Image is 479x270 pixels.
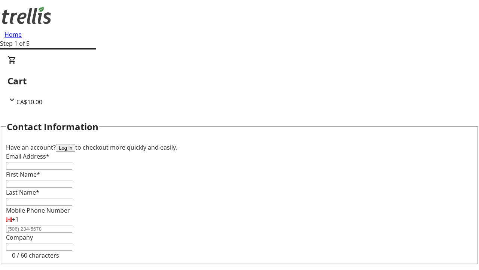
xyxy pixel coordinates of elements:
h2: Cart [7,74,472,88]
label: Last Name* [6,188,39,196]
label: Company [6,233,33,241]
button: Log in [56,144,75,152]
div: Have an account? to checkout more quickly and easily. [6,143,473,152]
label: First Name* [6,170,40,178]
label: Email Address* [6,152,49,160]
h2: Contact Information [7,120,98,133]
tr-character-limit: 0 / 60 characters [12,251,59,259]
span: CA$10.00 [16,98,42,106]
input: (506) 234-5678 [6,225,72,233]
label: Mobile Phone Number [6,206,70,214]
div: CartCA$10.00 [7,55,472,106]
